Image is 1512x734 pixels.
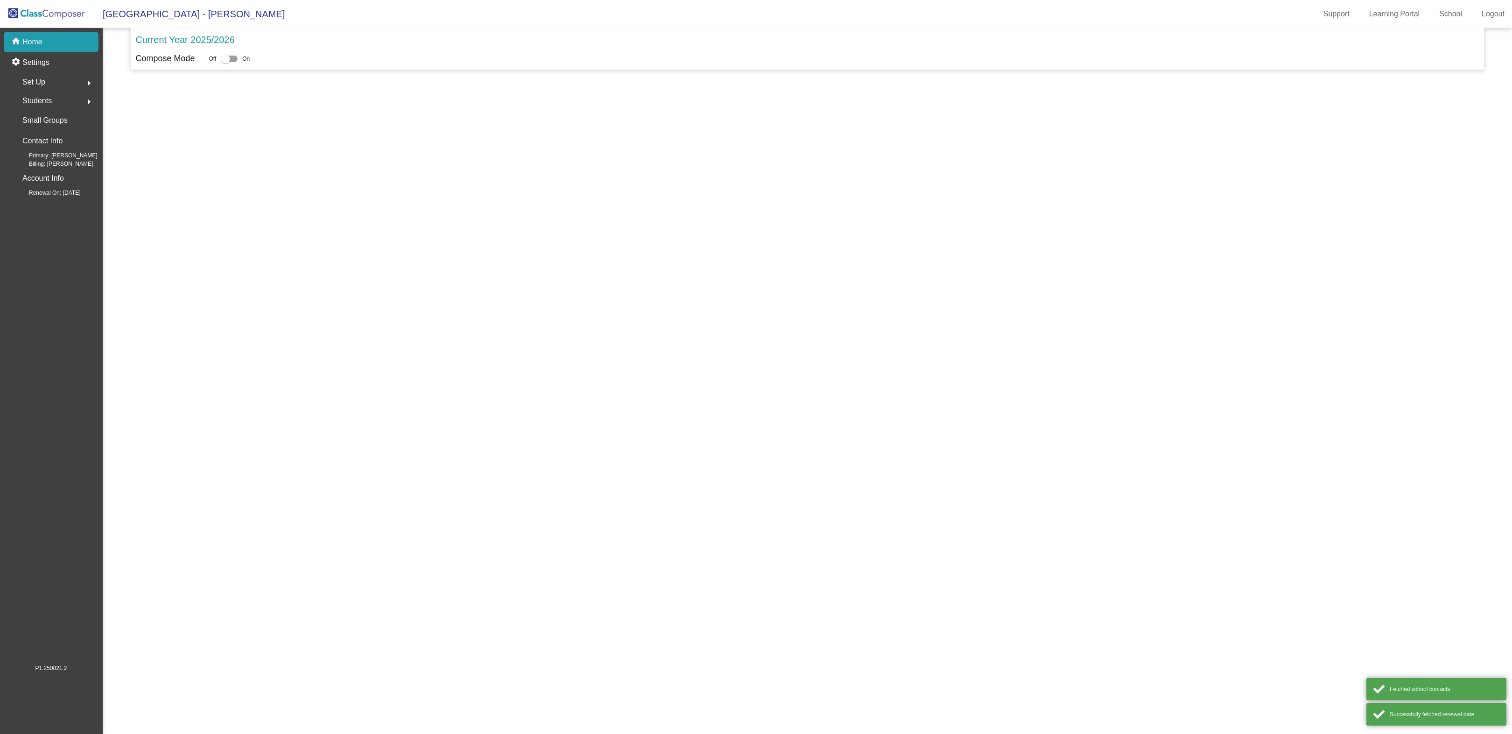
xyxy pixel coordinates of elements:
mat-icon: arrow_right [84,78,95,89]
a: School [1432,7,1470,21]
span: Set Up [22,76,45,89]
p: Home [22,36,42,48]
a: Learning Portal [1362,7,1428,21]
div: Fetched school contacts [1390,685,1499,693]
p: Contact Info [22,134,63,148]
p: Compose Mode [135,52,195,65]
p: Settings [22,57,49,68]
mat-icon: home [11,36,22,48]
div: Successfully fetched renewal date [1390,710,1499,719]
mat-icon: arrow_right [84,96,95,107]
p: Current Year 2025/2026 [135,33,234,47]
span: Renewal On: [DATE] [14,189,80,197]
a: Logout [1474,7,1512,21]
span: Off [209,55,216,63]
span: Billing: [PERSON_NAME] [14,160,93,168]
mat-icon: settings [11,57,22,68]
p: Small Groups [22,114,68,127]
span: Primary: [PERSON_NAME] [14,151,98,160]
span: Students [22,94,52,107]
span: On [242,55,250,63]
a: Support [1316,7,1357,21]
span: [GEOGRAPHIC_DATA] - [PERSON_NAME] [93,7,285,21]
p: Account Info [22,172,64,185]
